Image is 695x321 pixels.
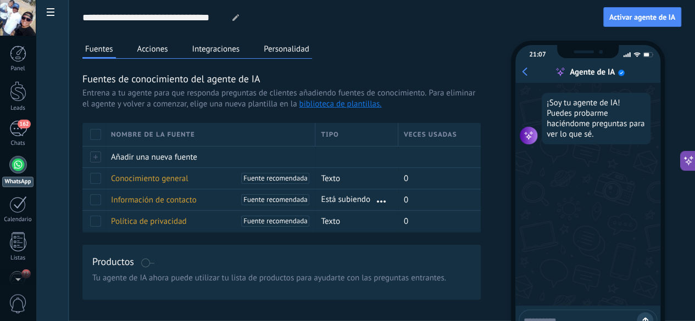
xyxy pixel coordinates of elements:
[321,194,370,205] span: Está subiendo
[398,189,472,210] div: 0
[315,189,392,210] div: Está subiendo
[82,41,116,59] button: Fuentes
[315,211,392,232] div: Texto
[105,211,310,232] div: Política de privacidad
[315,123,397,146] div: Tipo
[520,127,537,144] img: agent icon
[111,152,197,162] span: Añadir una nueva fuente
[105,168,310,189] div: Conocimiento general
[243,194,307,205] span: Fuente recomendada
[2,216,34,223] div: Calendario
[603,7,681,27] button: Activar agente de IA
[2,65,34,72] div: Panel
[111,216,187,227] span: Política de privacidad
[261,41,312,57] button: Personalidad
[105,189,310,210] div: Información de contacto
[111,173,188,184] span: Conocimiento general
[105,123,315,146] div: Nombre de la fuente
[542,93,650,144] div: ¡Soy tu agente de IA! Puedes probarme haciéndome preguntas para ver lo que sé.
[321,216,340,227] span: Texto
[92,273,471,284] span: Tu agente de IA ahora puede utilizar tu lista de productos para ayudarte con las preguntas entran...
[529,50,546,59] div: 21:07
[243,173,307,184] span: Fuente recomendada
[92,255,134,268] h3: Productos
[404,195,408,205] span: 0
[82,88,475,109] span: Para eliminar el agente y volver a comenzar, elige una nueva plantilla en la
[2,140,34,147] div: Chats
[2,255,34,262] div: Listas
[18,120,30,128] span: 162
[2,105,34,112] div: Leads
[398,123,481,146] div: Veces usadas
[190,41,243,57] button: Integraciones
[570,67,615,77] div: Agente de IA
[111,195,197,205] span: Información de contacto
[2,177,34,187] div: WhatsApp
[609,13,675,21] span: Activar agente de IA
[398,211,472,232] div: 0
[243,216,307,227] span: Fuente recomendada
[299,99,381,109] a: biblioteca de plantillas.
[315,168,392,189] div: Texto
[404,216,408,227] span: 0
[82,72,481,86] h3: Fuentes de conocimiento del agente de IA
[321,173,340,184] span: Texto
[82,88,426,99] span: Entrena a tu agente para que responda preguntas de clientes añadiendo fuentes de conocimiento.
[398,168,472,189] div: 0
[135,41,171,57] button: Acciones
[404,173,408,184] span: 0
